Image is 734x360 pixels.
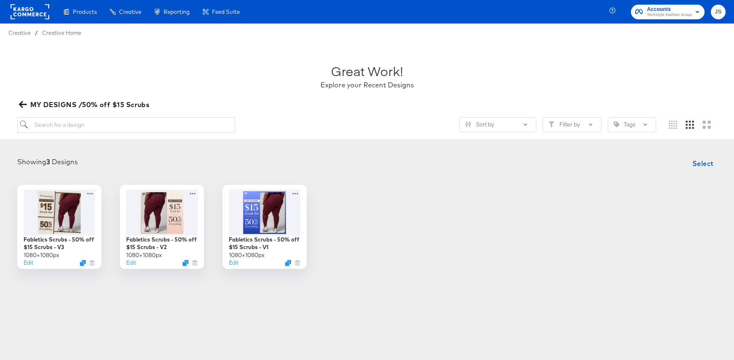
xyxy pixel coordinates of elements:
[24,259,33,267] button: Edit
[692,158,714,169] span: Select
[229,236,300,251] div: Fabletics Scrubs - 50% off $15 Scrubs - V1
[229,259,238,267] button: Edit
[647,5,692,14] span: Accounts
[331,62,403,80] div: Great Work!
[549,121,554,127] svg: Filter
[126,236,198,251] div: Fabletics Scrubs - 50% off $15 Scrubs - V2
[285,260,291,266] svg: Duplicate
[73,8,97,15] span: Products
[17,99,153,110] button: MY DESIGNS /50% off $15 Scrubs
[631,5,705,19] button: AccountsTechStyle Fashion Group
[321,80,414,90] div: Explore your Recent Designs
[42,29,81,36] a: Creative Home
[126,251,162,259] div: 1080 × 1080 px
[669,121,677,129] svg: Small grid
[21,99,150,110] span: MY DESIGNS /50% off $15 Scrubs
[543,117,602,132] button: FilterFilter by
[80,260,86,266] svg: Duplicate
[223,185,307,269] div: Fabletics Scrubs - 50% off $15 Scrubs - V11080×1080pxEditDuplicate
[24,236,95,251] div: Fabletics Scrubs - 50% off $15 Scrubs - V3
[164,8,190,15] span: Reporting
[183,260,188,266] svg: Duplicate
[714,7,722,17] span: JS
[17,185,101,269] div: Fabletics Scrubs - 50% off $15 Scrubs - V31080×1080pxEditDuplicate
[689,155,717,172] button: Select
[614,121,620,127] svg: Tag
[31,29,42,36] span: /
[459,117,536,132] button: SlidersSort by
[24,251,59,259] div: 1080 × 1080 px
[17,157,78,167] div: Showing Designs
[686,121,694,129] svg: Medium grid
[647,12,692,18] span: TechStyle Fashion Group
[46,158,50,166] strong: 3
[119,8,141,15] span: Creative
[8,29,31,36] span: Creative
[608,117,656,132] button: TagTags
[126,259,136,267] button: Edit
[17,117,235,133] input: Search for a design
[711,5,726,19] button: JS
[702,121,711,129] svg: Large grid
[212,8,240,15] span: Feed Suite
[465,121,471,127] svg: Sliders
[229,251,265,259] div: 1080 × 1080 px
[120,185,204,269] div: Fabletics Scrubs - 50% off $15 Scrubs - V21080×1080pxEditDuplicate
